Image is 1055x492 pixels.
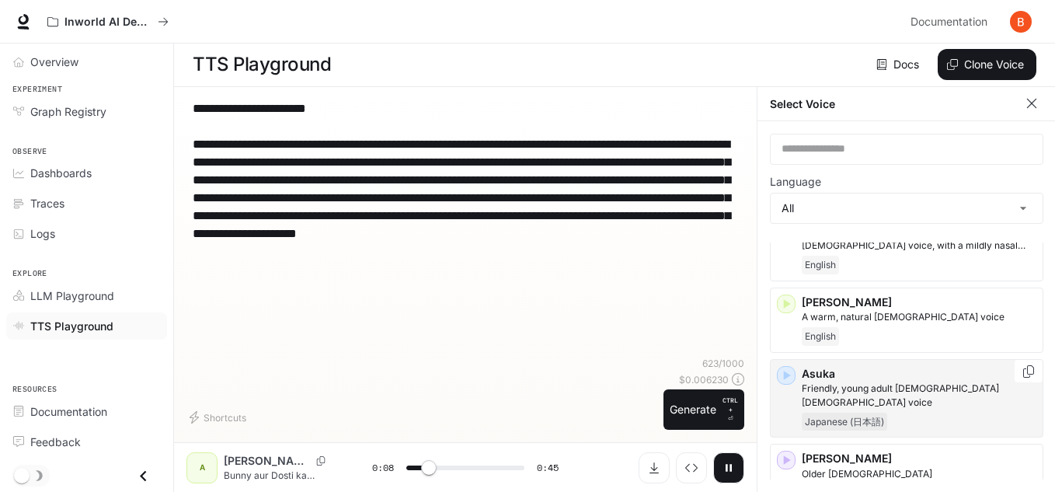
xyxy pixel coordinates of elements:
[372,460,394,476] span: 0:08
[911,12,987,32] span: Documentation
[224,469,335,482] p: Bunny aur Dosti ka Jadoo Ek chhota sa Bunny khargosh jungle ke raste per kudta [PERSON_NAME] raha...
[6,190,167,217] a: Traces
[802,327,839,346] span: English
[722,396,738,424] p: ⏎
[190,455,214,480] div: A
[30,165,92,181] span: Dashboards
[771,194,1043,223] div: All
[30,318,113,334] span: TTS Playground
[639,452,670,483] button: Download audio
[904,6,999,37] a: Documentation
[722,396,738,414] p: CTRL +
[193,49,331,80] h1: TTS Playground
[30,195,64,211] span: Traces
[224,453,310,469] p: [PERSON_NAME]
[30,403,107,420] span: Documentation
[6,159,167,187] a: Dashboards
[40,6,176,37] button: All workspaces
[30,225,55,242] span: Logs
[802,382,1036,410] p: Friendly, young adult Japanese female voice
[770,176,821,187] p: Language
[802,310,1036,324] p: A warm, natural female voice
[1010,11,1032,33] img: User avatar
[6,48,167,75] a: Overview
[676,452,707,483] button: Inspect
[186,405,252,430] button: Shortcuts
[6,312,167,340] a: TTS Playground
[938,49,1036,80] button: Clone Voice
[6,220,167,247] a: Logs
[64,16,151,29] p: Inworld AI Demos
[6,398,167,425] a: Documentation
[802,451,1036,466] p: [PERSON_NAME]
[663,389,744,430] button: GenerateCTRL +⏎
[1005,6,1036,37] button: User avatar
[126,460,161,492] button: Close drawer
[30,288,114,304] span: LLM Playground
[802,295,1036,310] p: [PERSON_NAME]
[6,428,167,455] a: Feedback
[30,54,78,70] span: Overview
[6,282,167,309] a: LLM Playground
[1021,365,1036,378] button: Copy Voice ID
[14,466,30,483] span: Dark mode toggle
[802,413,887,431] span: Japanese (日本語)
[873,49,925,80] a: Docs
[30,434,81,450] span: Feedback
[310,456,332,466] button: Copy Voice ID
[802,256,839,274] span: English
[537,460,559,476] span: 0:45
[30,103,106,120] span: Graph Registry
[6,98,167,125] a: Graph Registry
[802,366,1036,382] p: Asuka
